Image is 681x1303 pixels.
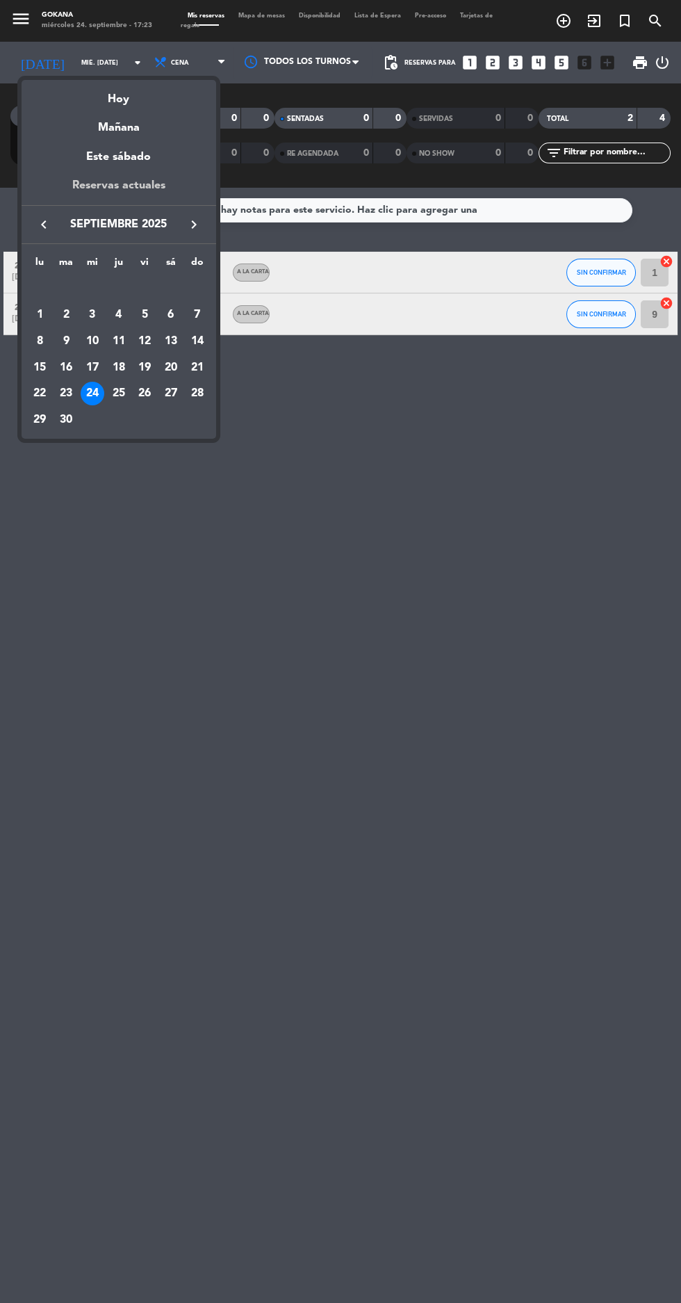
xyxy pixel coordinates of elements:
td: 25 de septiembre de 2025 [106,380,132,407]
td: 24 de septiembre de 2025 [79,380,106,407]
th: sábado [158,254,184,276]
div: Este sábado [22,138,216,177]
div: 30 [54,408,78,432]
div: 7 [186,303,209,327]
td: 10 de septiembre de 2025 [79,328,106,355]
th: viernes [131,254,158,276]
td: 14 de septiembre de 2025 [184,328,211,355]
th: miércoles [79,254,106,276]
td: 18 de septiembre de 2025 [106,355,132,381]
div: 1 [28,303,51,327]
td: 5 de septiembre de 2025 [131,302,158,328]
div: 18 [107,356,131,380]
div: 10 [81,330,104,353]
th: jueves [106,254,132,276]
td: 21 de septiembre de 2025 [184,355,211,381]
td: 6 de septiembre de 2025 [158,302,184,328]
td: 19 de septiembre de 2025 [131,355,158,381]
div: 29 [28,408,51,432]
td: 9 de septiembre de 2025 [53,328,79,355]
div: Hoy [22,80,216,108]
td: 4 de septiembre de 2025 [106,302,132,328]
div: 11 [107,330,131,353]
td: 3 de septiembre de 2025 [79,302,106,328]
div: 5 [133,303,156,327]
div: 8 [28,330,51,353]
td: 8 de septiembre de 2025 [27,328,54,355]
td: 2 de septiembre de 2025 [53,302,79,328]
td: 29 de septiembre de 2025 [27,407,54,433]
div: 12 [133,330,156,353]
td: 28 de septiembre de 2025 [184,380,211,407]
button: keyboard_arrow_left [31,216,56,234]
div: Reservas actuales [22,177,216,205]
td: SEP. [27,276,211,302]
td: 13 de septiembre de 2025 [158,328,184,355]
div: 16 [54,356,78,380]
span: septiembre 2025 [56,216,181,234]
div: Mañana [22,108,216,137]
div: 27 [159,382,183,405]
div: 15 [28,356,51,380]
td: 26 de septiembre de 2025 [131,380,158,407]
i: keyboard_arrow_right [186,216,202,233]
td: 27 de septiembre de 2025 [158,380,184,407]
button: keyboard_arrow_right [181,216,206,234]
td: 16 de septiembre de 2025 [53,355,79,381]
div: 13 [159,330,183,353]
div: 2 [54,303,78,327]
td: 12 de septiembre de 2025 [131,328,158,355]
div: 20 [159,356,183,380]
td: 7 de septiembre de 2025 [184,302,211,328]
td: 30 de septiembre de 2025 [53,407,79,433]
td: 11 de septiembre de 2025 [106,328,132,355]
div: 21 [186,356,209,380]
th: martes [53,254,79,276]
td: 23 de septiembre de 2025 [53,380,79,407]
div: 23 [54,382,78,405]
div: 28 [186,382,209,405]
td: 1 de septiembre de 2025 [27,302,54,328]
div: 19 [133,356,156,380]
td: 22 de septiembre de 2025 [27,380,54,407]
div: 6 [159,303,183,327]
div: 22 [28,382,51,405]
td: 20 de septiembre de 2025 [158,355,184,381]
div: 17 [81,356,104,380]
td: 15 de septiembre de 2025 [27,355,54,381]
div: 4 [107,303,131,327]
div: 9 [54,330,78,353]
td: 17 de septiembre de 2025 [79,355,106,381]
div: 14 [186,330,209,353]
div: 3 [81,303,104,327]
i: keyboard_arrow_left [35,216,52,233]
th: lunes [27,254,54,276]
div: 25 [107,382,131,405]
div: 26 [133,382,156,405]
div: 24 [81,382,104,405]
th: domingo [184,254,211,276]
